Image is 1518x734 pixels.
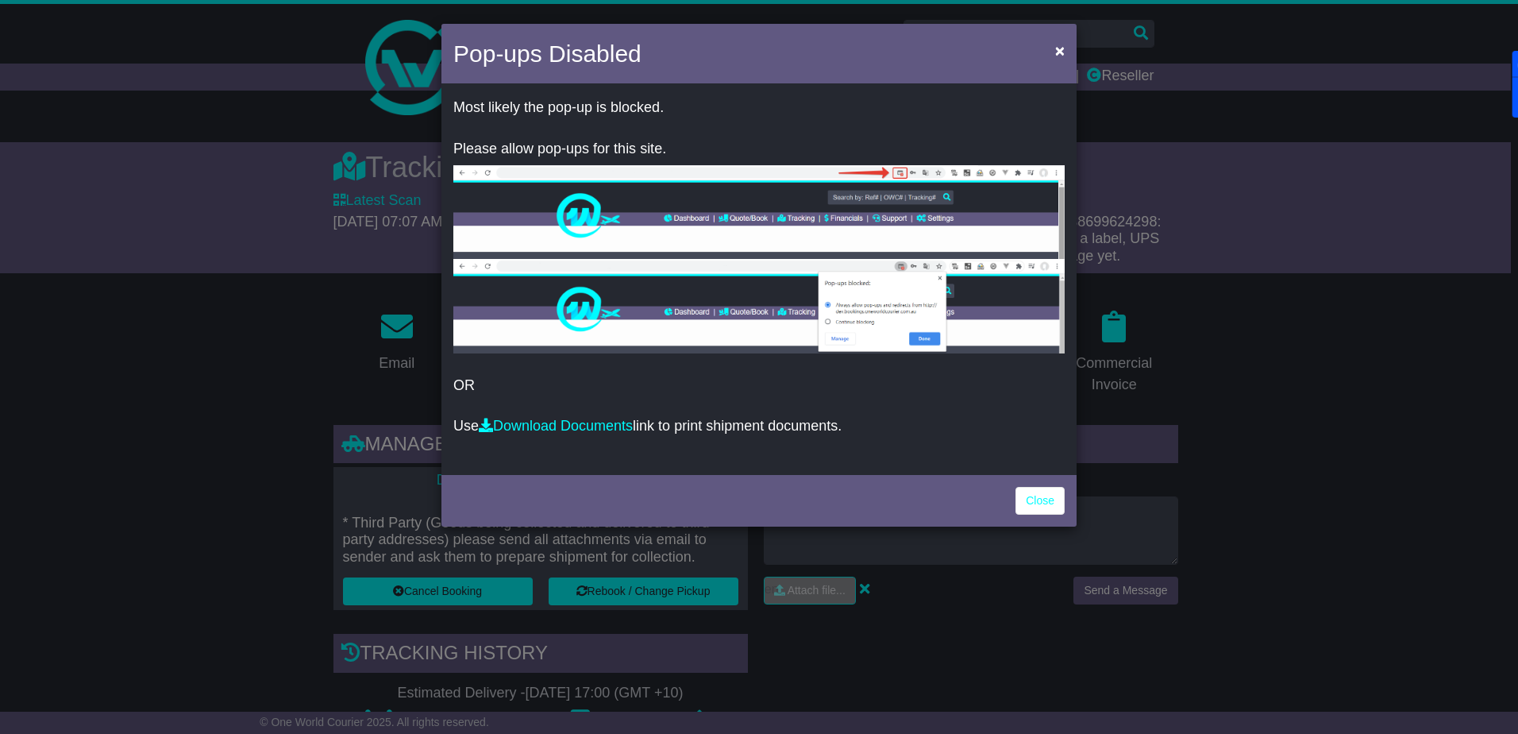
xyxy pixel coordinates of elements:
img: allow-popup-1.png [453,165,1065,259]
img: allow-popup-2.png [453,259,1065,353]
button: Close [1047,34,1073,67]
h4: Pop-ups Disabled [453,36,641,71]
p: Most likely the pop-up is blocked. [453,99,1065,117]
p: Use link to print shipment documents. [453,418,1065,435]
a: Close [1015,487,1065,515]
span: × [1055,41,1065,60]
div: OR [441,87,1077,471]
p: Please allow pop-ups for this site. [453,141,1065,158]
a: Download Documents [479,418,633,434]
